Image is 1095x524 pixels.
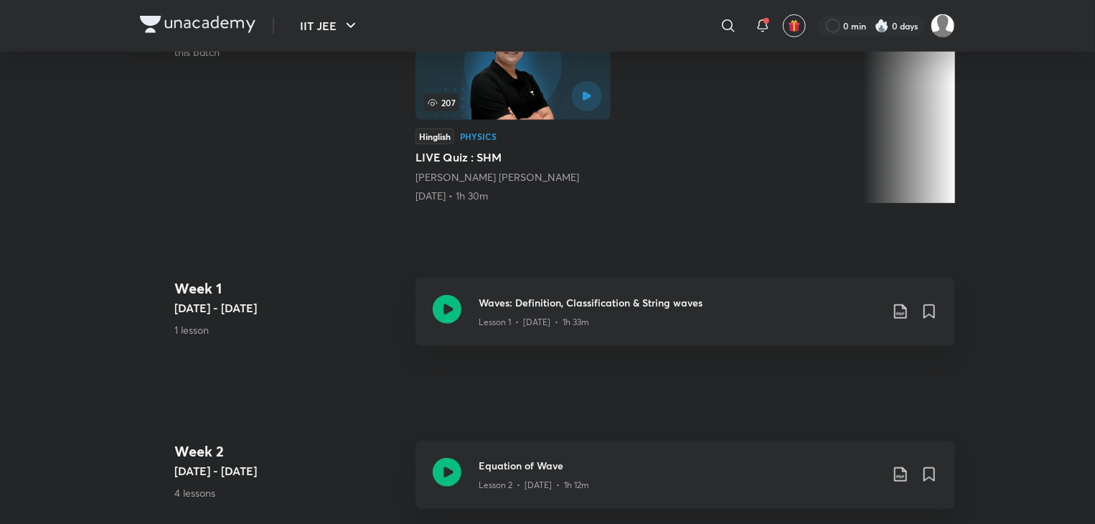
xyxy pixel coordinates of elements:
[140,16,255,33] img: Company Logo
[460,132,497,141] div: Physics
[415,8,611,203] a: 207HinglishPhysicsLIVE Quiz : SHM[PERSON_NAME] [PERSON_NAME][DATE] • 1h 30m
[415,8,611,203] a: LIVE Quiz : SHM
[174,322,404,337] p: 1 lesson
[931,14,955,38] img: Samadrita
[415,170,579,184] a: [PERSON_NAME] [PERSON_NAME]
[479,295,880,310] h3: Waves: Definition, Classification & String waves
[875,19,889,33] img: streak
[788,19,801,32] img: avatar
[424,94,459,111] span: 207
[479,458,880,473] h3: Equation of Wave
[479,316,589,329] p: Lesson 1 • [DATE] • 1h 33m
[415,170,611,184] div: Praveen Kumar Pachauri
[174,441,404,462] h4: Week 2
[415,278,955,363] a: Waves: Definition, Classification & String wavesLesson 1 • [DATE] • 1h 33m
[174,485,404,500] p: 4 lessons
[415,128,454,144] div: Hinglish
[291,11,368,40] button: IIT JEE
[783,14,806,37] button: avatar
[415,149,611,166] h5: LIVE Quiz : SHM
[174,462,404,479] h5: [DATE] - [DATE]
[174,278,404,299] h4: Week 1
[140,16,255,37] a: Company Logo
[415,189,611,203] div: 29th Dec • 1h 30m
[479,479,589,492] p: Lesson 2 • [DATE] • 1h 12m
[174,299,404,317] h5: [DATE] - [DATE]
